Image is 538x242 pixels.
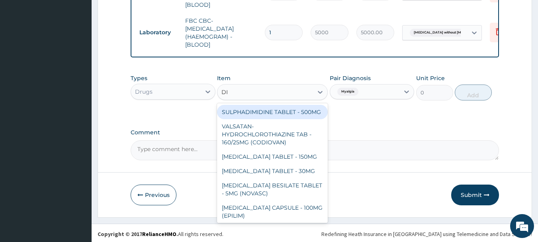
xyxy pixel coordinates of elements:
[410,29,490,37] span: [MEDICAL_DATA] without [MEDICAL_DATA]
[135,88,153,96] div: Drugs
[131,4,150,23] div: Minimize live chat window
[455,85,492,100] button: Add
[15,40,32,60] img: d_794563401_company_1708531726252_794563401
[181,13,261,53] td: FBC CBC-[MEDICAL_DATA] (HAEMOGRAM) - [BLOOD]
[330,74,371,82] label: Pair Diagnosis
[46,71,110,151] span: We're online!
[135,25,181,40] td: Laboratory
[131,75,147,82] label: Types
[217,201,328,223] div: [MEDICAL_DATA] CAPSULE - 100MG (EPILIM)
[131,129,499,136] label: Comment
[451,185,499,205] button: Submit
[4,159,152,187] textarea: Type your message and hit 'Enter'
[217,178,328,201] div: [MEDICAL_DATA] BESILATE TABLET - 5MG (NOVASC)
[321,230,532,238] div: Redefining Heath Insurance in [GEOGRAPHIC_DATA] using Telemedicine and Data Science!
[217,105,328,119] div: SULPHADIMIDINE TABLET - 500MG
[131,185,176,205] button: Previous
[416,74,445,82] label: Unit Price
[217,150,328,164] div: [MEDICAL_DATA] TABLET - 150MG
[217,119,328,150] div: VALSATAN-HYDROCHLOROTHIAZINE TAB - 160/25MG (CODIOVAN)
[337,88,358,96] span: Myalgia
[142,230,176,238] a: RelianceHMO
[41,45,134,55] div: Chat with us now
[217,74,231,82] label: Item
[217,164,328,178] div: [MEDICAL_DATA] TABLET - 30MG
[98,230,178,238] strong: Copyright © 2017 .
